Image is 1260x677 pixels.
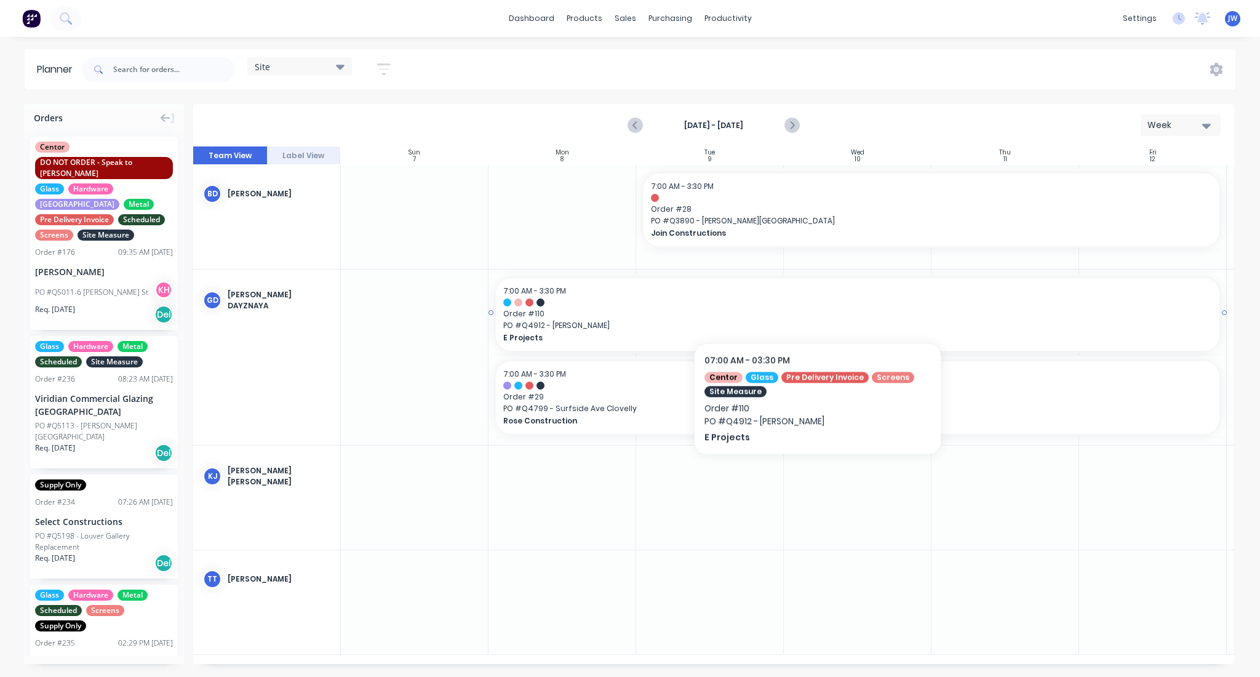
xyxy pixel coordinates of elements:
div: KH [154,281,173,299]
div: PO #Q5198 - Louver Gallery Replacement [35,531,173,553]
div: 07:26 AM [DATE] [118,497,173,508]
span: Screens [86,605,124,616]
div: Order # 176 [35,247,75,258]
div: TT [203,570,221,588]
div: 12 [1150,156,1155,162]
span: Supply Only [35,479,86,491]
span: PO # Q3890 - [PERSON_NAME][GEOGRAPHIC_DATA] [651,215,1212,226]
div: [PERSON_NAME] [228,574,330,585]
span: Metal [118,590,148,601]
div: 8 [560,156,564,162]
span: Site [255,60,270,73]
span: 7:00 AM - 3:30 PM [651,181,714,191]
div: Order # 236 [35,374,75,385]
div: [PERSON_NAME] Dayznaya [228,289,330,311]
strong: [DATE] - [DATE] [652,120,775,131]
div: Del [154,444,173,462]
span: Hardware [68,590,113,601]
div: Del [154,305,173,324]
span: Order # 28 [651,204,1212,215]
span: Glass [35,341,64,352]
span: Hardware [68,183,113,194]
span: PO # Q4912 - [PERSON_NAME] [503,320,1212,331]
span: Metal [118,341,148,352]
span: JW [1228,13,1237,24]
div: Sun [409,149,420,156]
span: DO NOT ORDER - Speak to [PERSON_NAME] [35,157,173,179]
div: purchasing [642,9,698,28]
span: Order # 29 [503,391,1212,403]
div: 9 [708,156,712,162]
span: Orders [34,111,63,124]
div: Thu [999,149,1011,156]
div: products [560,9,608,28]
div: 09:35 AM [DATE] [118,247,173,258]
span: Scheduled [118,214,165,225]
div: Fri [1149,149,1157,156]
a: dashboard [503,9,560,28]
span: Hardware [68,341,113,352]
img: Factory [22,9,41,28]
div: 10 [855,156,861,162]
span: E Projects [503,332,1141,343]
div: PO #Q5113 - [PERSON_NAME][GEOGRAPHIC_DATA] [35,420,173,443]
div: productivity [698,9,758,28]
div: [PERSON_NAME] [PERSON_NAME] [228,465,330,487]
div: Order # 234 [35,497,75,508]
span: [GEOGRAPHIC_DATA] [35,199,119,210]
span: Req. [DATE] [35,553,75,564]
div: 11 [1003,156,1007,162]
div: Mon [556,149,569,156]
span: Metal [124,199,154,210]
span: Pre Delivery Invoice [35,214,114,225]
div: BD [203,185,221,203]
span: 7:00 AM - 3:30 PM [503,369,566,379]
span: Centor [35,142,70,153]
span: Req. [DATE] [35,443,75,454]
span: Join Constructions [651,228,1156,239]
div: 7 [413,156,416,162]
div: Select Constructions [35,515,173,528]
span: Screens [35,230,73,241]
span: PO # Q4799 - Surfside Ave Clovelly [503,403,1212,414]
span: Order # 110 [503,308,1212,319]
span: Site Measure [86,356,143,367]
div: Week [1147,119,1204,132]
span: 7:00 AM - 3:30 PM [503,286,566,296]
div: settings [1117,9,1163,28]
span: Site Measure [78,230,134,241]
div: Wed [851,149,864,156]
div: Tue [704,149,715,156]
span: Glass [35,183,64,194]
div: [PERSON_NAME] [228,188,330,199]
div: Planner [37,62,79,77]
div: 02:29 PM [DATE] [118,638,173,649]
span: Req. [DATE] [35,304,75,315]
span: Scheduled [35,356,82,367]
div: PO #Q5011-6 [PERSON_NAME] St [35,287,148,298]
div: GD [203,291,221,310]
div: Viridian Commercial Glazing [GEOGRAPHIC_DATA] [35,392,173,418]
div: Order # 235 [35,638,75,649]
span: Scheduled [35,605,82,616]
div: 08:23 AM [DATE] [118,374,173,385]
input: Search for orders... [113,57,235,82]
div: [PERSON_NAME] [35,265,173,278]
span: Rose Construction [503,415,1141,427]
span: Supply Only [35,620,86,631]
button: Label View [267,146,341,165]
div: sales [608,9,642,28]
button: Team View [193,146,267,165]
div: Del [154,554,173,572]
span: Glass [35,590,64,601]
button: Week [1141,114,1221,136]
div: KJ [203,467,221,486]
